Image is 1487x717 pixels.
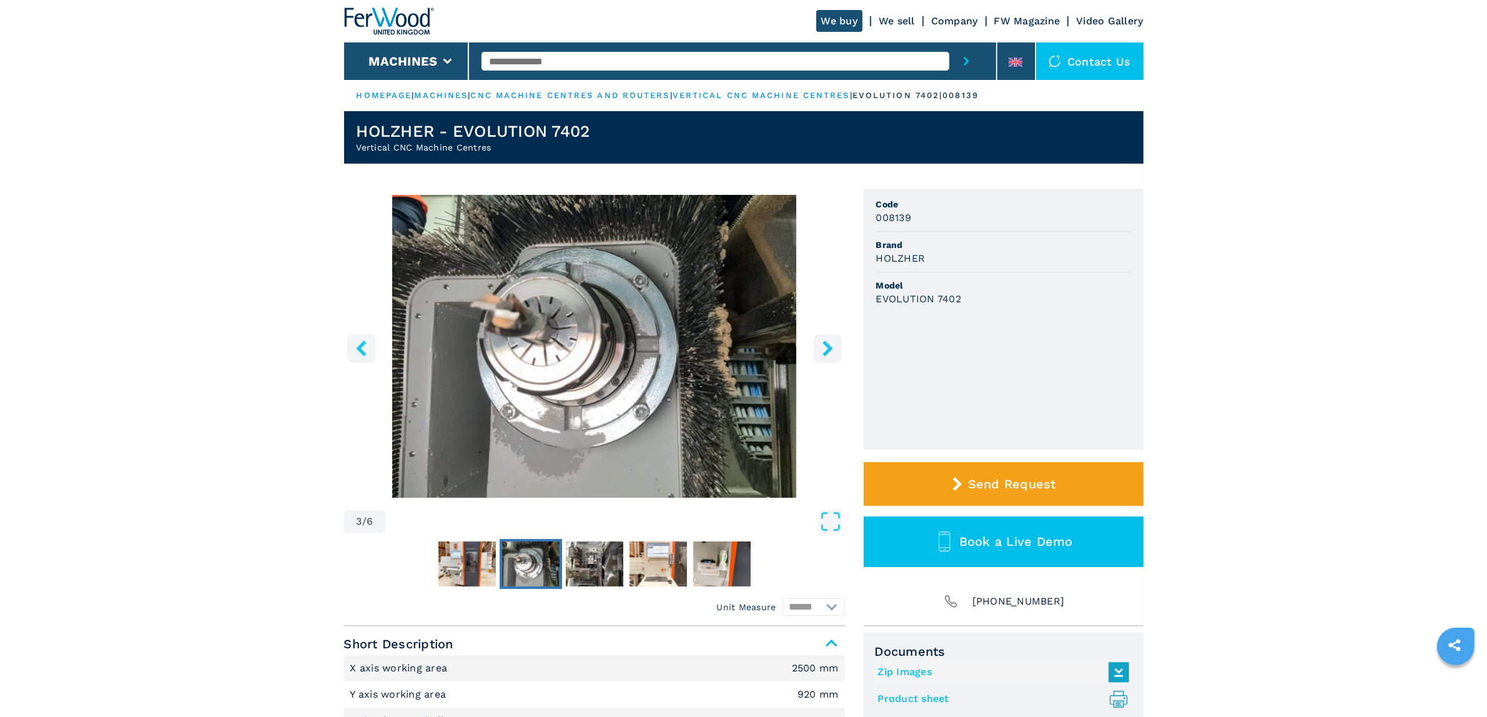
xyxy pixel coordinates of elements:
iframe: Chat [1434,661,1478,708]
a: machines [415,91,468,100]
a: Video Gallery [1076,15,1143,27]
span: 6 [367,517,373,527]
a: HOMEPAGE [357,91,412,100]
button: Send Request [864,462,1144,506]
h3: EVOLUTION 7402 [876,292,962,306]
span: | [412,91,414,100]
button: Go to Slide 5 [627,539,689,589]
img: 95044ffc7668aa4691a09ce696ea053e [566,541,623,586]
span: Book a Live Demo [959,534,1073,549]
span: Code [876,198,1131,210]
span: Brand [876,239,1131,251]
span: | [468,91,470,100]
span: 3 [357,517,362,527]
span: Documents [875,644,1132,659]
img: Contact us [1049,55,1061,67]
span: Model [876,279,1131,292]
img: 82068cebe20f01846c107966198b4069 [693,541,751,586]
em: 920 mm [798,690,839,700]
h1: HOLZHER - EVOLUTION 7402 [357,121,590,141]
a: Company [931,15,978,27]
a: vertical cnc machine centres [673,91,850,100]
button: Machines [368,54,437,69]
button: Go to Slide 6 [691,539,753,589]
p: evolution 7402 | [852,90,943,101]
p: Y axis working area [350,688,450,701]
button: Book a Live Demo [864,517,1144,567]
a: sharethis [1439,630,1470,661]
button: Open Fullscreen [388,510,841,533]
em: 2500 mm [792,663,839,673]
button: right-button [814,334,842,362]
h2: Vertical CNC Machine Centres [357,141,590,154]
button: Go to Slide 4 [563,539,626,589]
span: | [850,91,852,100]
img: Ferwood [344,7,434,35]
span: | [670,91,673,100]
a: Zip Images [878,662,1123,683]
a: We sell [879,15,915,27]
h3: 008139 [876,210,912,225]
button: Go to Slide 2 [436,539,498,589]
div: Go to Slide 3 [344,195,845,498]
span: Send Request [968,477,1056,492]
a: cnc machine centres and routers [471,91,670,100]
div: Contact us [1036,42,1144,80]
span: Short Description [344,633,845,655]
img: Phone [942,593,960,610]
p: 008139 [942,90,979,101]
span: / [362,517,367,527]
span: [PHONE_NUMBER] [972,593,1065,610]
img: 11aad2129e5ffa92041c21a792eee092 [502,541,560,586]
button: left-button [347,334,375,362]
img: 93af8a5368b5406bf2c28b8abca79556 [630,541,687,586]
p: X axis working area [350,661,451,675]
img: fbaf6cb7d6ba7fc2ab2be56d31be1e49 [438,541,496,586]
a: Product sheet [878,689,1123,710]
img: Vertical CNC Machine Centres HOLZHER EVOLUTION 7402 [344,195,845,498]
em: Unit Measure [717,601,776,613]
button: Go to Slide 3 [500,539,562,589]
h3: HOLZHER [876,251,926,265]
a: FW Magazine [994,15,1060,27]
nav: Thumbnail Navigation [344,539,845,589]
button: submit-button [949,42,984,80]
a: We buy [816,10,863,32]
